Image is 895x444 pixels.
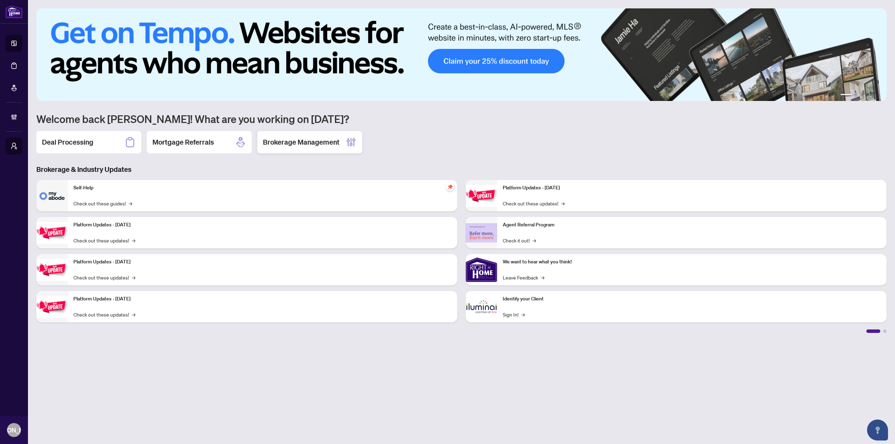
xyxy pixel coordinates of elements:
span: → [132,274,135,281]
span: → [532,236,536,244]
a: Check out these guides!→ [73,199,132,207]
button: 4 [866,94,868,97]
p: Platform Updates - [DATE] [73,295,452,303]
h3: Brokerage & Industry Updates [36,165,887,174]
span: → [541,274,544,281]
button: 2 [854,94,857,97]
button: 3 [860,94,863,97]
p: Agent Referral Program [503,221,881,229]
img: Self-Help [36,180,68,211]
h2: Deal Processing [42,137,93,147]
span: → [132,311,135,318]
span: → [132,236,135,244]
p: Platform Updates - [DATE] [73,258,452,266]
a: Sign In!→ [503,311,525,318]
img: Platform Updates - June 23, 2025 [466,185,497,207]
img: Slide 0 [36,8,887,101]
h2: Mortgage Referrals [152,137,214,147]
button: 1 [840,94,852,97]
a: Check out these updates!→ [503,199,565,207]
a: Check out these updates!→ [73,236,135,244]
span: user-switch [10,143,17,150]
p: Self-Help [73,184,452,192]
p: Identify your Client [503,295,881,303]
p: We want to hear what you think! [503,258,881,266]
p: Platform Updates - [DATE] [73,221,452,229]
img: Platform Updates - July 21, 2025 [36,259,68,281]
img: Platform Updates - September 16, 2025 [36,222,68,244]
a: Leave Feedback→ [503,274,544,281]
a: Check it out!→ [503,236,536,244]
img: logo [6,5,22,18]
img: Agent Referral Program [466,223,497,242]
button: 6 [877,94,880,97]
h1: Welcome back [PERSON_NAME]! What are you working on [DATE]? [36,112,887,125]
span: → [129,199,132,207]
span: pushpin [446,183,454,191]
img: Platform Updates - July 8, 2025 [36,296,68,318]
h2: Brokerage Management [263,137,339,147]
img: We want to hear what you think! [466,254,497,285]
span: → [561,199,565,207]
a: Check out these updates!→ [73,311,135,318]
button: 5 [871,94,874,97]
p: Platform Updates - [DATE] [503,184,881,192]
button: Open asap [867,420,888,441]
a: Check out these updates!→ [73,274,135,281]
span: → [521,311,525,318]
img: Identify your Client [466,291,497,322]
